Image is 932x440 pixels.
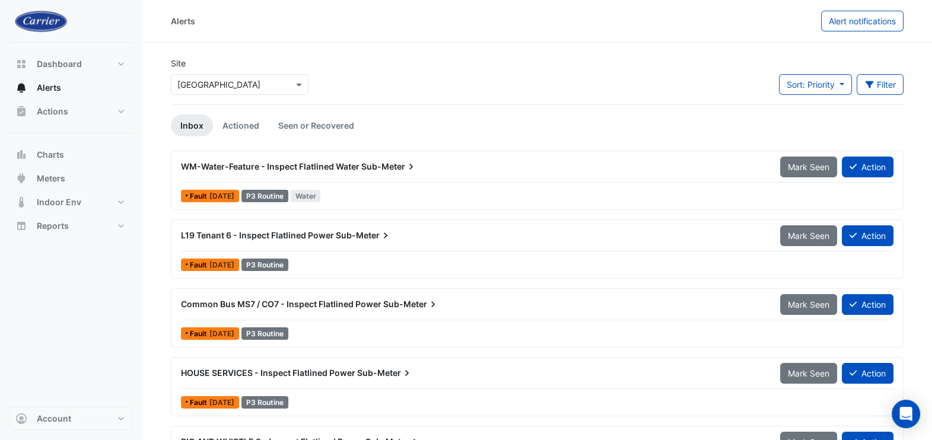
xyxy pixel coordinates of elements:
app-icon: Dashboard [15,58,27,70]
span: HOUSE SERVICES - Inspect Flatlined Power [181,368,355,378]
button: Sort: Priority [779,74,852,95]
span: Mark Seen [788,299,829,310]
span: Reports [37,220,69,232]
button: Filter [857,74,904,95]
span: Sub-Meter [357,367,413,379]
span: Mark Seen [788,162,829,172]
button: Account [9,407,133,431]
span: Water [291,190,321,202]
button: Mark Seen [780,157,837,177]
button: Actions [9,100,133,123]
app-icon: Alerts [15,82,27,94]
div: P3 Routine [241,259,288,271]
button: Action [842,363,893,384]
span: L19 Tenant 6 - Inspect Flatlined Power [181,230,334,240]
span: Sub-Meter [361,161,417,173]
span: Alerts [37,82,61,94]
span: Mark Seen [788,368,829,378]
button: Mark Seen [780,363,837,384]
a: Actioned [213,114,269,136]
app-icon: Meters [15,173,27,184]
span: Dashboard [37,58,82,70]
button: Reports [9,214,133,238]
div: P3 Routine [241,327,288,340]
button: Alert notifications [821,11,904,31]
app-icon: Charts [15,149,27,161]
button: Charts [9,143,133,167]
button: Action [842,157,893,177]
span: Indoor Env [37,196,81,208]
span: Fault [190,399,209,406]
span: Actions [37,106,68,117]
app-icon: Reports [15,220,27,232]
img: Company Logo [14,9,68,33]
button: Dashboard [9,52,133,76]
button: Mark Seen [780,294,837,315]
span: Fri 18-Jul-2025 10:00 AEST [209,192,234,200]
span: Sub-Meter [383,298,439,310]
span: Sort: Priority [787,79,835,90]
span: Mark Seen [788,231,829,241]
span: Fault [190,262,209,269]
span: Meters [37,173,65,184]
span: Charts [37,149,64,161]
button: Action [842,225,893,246]
span: Common Bus MS7 / CO7 - Inspect Flatlined Power [181,299,381,309]
span: Fault [190,330,209,337]
span: Fri 12-Jul-2024 16:17 AEST [209,260,234,269]
div: P3 Routine [241,190,288,202]
div: Open Intercom Messenger [892,400,920,428]
div: Alerts [171,15,195,27]
button: Mark Seen [780,225,837,246]
a: Inbox [171,114,213,136]
span: WM-Water-Feature - Inspect Flatlined Water [181,161,360,171]
label: Site [171,57,186,69]
button: Meters [9,167,133,190]
span: Sub-Meter [336,229,392,241]
span: Fri 12-Jul-2024 16:17 AEST [209,398,234,407]
span: Fri 12-Jul-2024 16:17 AEST [209,329,234,338]
span: Fault [190,193,209,200]
app-icon: Actions [15,106,27,117]
a: Seen or Recovered [269,114,364,136]
button: Alerts [9,76,133,100]
span: Alert notifications [829,16,896,26]
button: Indoor Env [9,190,133,214]
div: P3 Routine [241,396,288,409]
span: Account [37,413,71,425]
app-icon: Indoor Env [15,196,27,208]
button: Action [842,294,893,315]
